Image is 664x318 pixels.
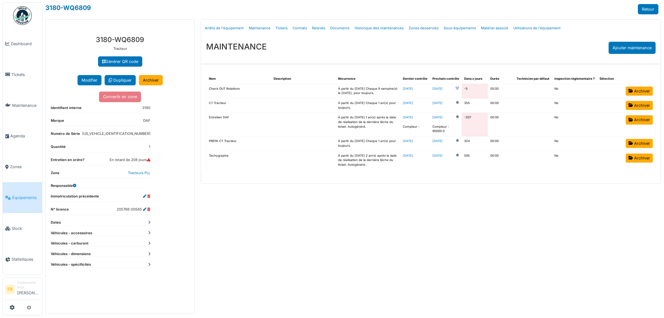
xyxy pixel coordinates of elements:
th: Description [271,74,336,84]
li: FB [5,285,15,294]
a: Archiver [626,139,653,148]
span: Dashboard [11,41,40,47]
a: Matériel associé [478,21,511,36]
th: Dernier contrôle [400,74,430,84]
td: 00:00 [488,113,514,136]
a: [DATE] [403,87,413,90]
a: Zones desservies [406,21,441,36]
a: Tracteurs PLL [128,171,150,175]
td: À partir du [DATE] Chaque 1 an(s) pour toujours. [336,136,400,151]
a: [DATE] [432,115,443,120]
a: [DATE] [432,87,443,91]
a: Agenda [3,121,42,152]
a: [DATE] [403,116,413,119]
a: Documents [328,21,352,36]
td: À partir du [DATE] 1 an(s) après la date de réalisation de la dernière tâche du ticket. Autogénéré. [336,113,400,136]
dt: Entretien en ordre? [51,157,84,165]
span: Zones [10,164,40,170]
dt: Identifiant interne [51,105,82,113]
td: -207 [462,113,488,136]
dt: Véhicules - dimensions [51,251,150,257]
a: [DATE] [432,101,443,106]
th: Dans x jours [462,74,488,84]
th: Sélection [597,74,623,84]
dt: N° licence [51,207,69,215]
li: [PERSON_NAME] [17,280,40,298]
span: translation missing: fr.shared.no [554,101,558,105]
td: CT Tracteur [206,98,271,113]
dd: 1 [149,144,150,150]
a: Contrats [290,21,309,36]
a: [DATE] [403,139,413,143]
span: Stock [12,225,40,231]
p: Tracteur [51,46,189,51]
a: Arrêts de l'équipement [202,21,246,36]
a: Maintenance [246,21,273,36]
dt: Responsable [51,183,76,188]
a: Générer QR code [98,56,142,67]
dt: Véhicules - spécificités [51,262,150,267]
button: Modifier [78,75,101,85]
td: À partir du [DATE] 2 an(s) après la date de réalisation de la dernière tâche du ticket. Autogénéré. [336,151,400,170]
a: Tickets [3,59,42,90]
span: Agenda [10,133,40,139]
a: Archiver [626,87,653,96]
span: translation missing: fr.shared.no [554,87,558,90]
dt: Immatriculation précédente [51,194,99,202]
a: Zones [3,152,42,183]
td: Compteur : 90000.0 [430,113,462,136]
td: Compteur : [400,113,430,136]
span: translation missing: fr.shared.no [554,116,558,119]
td: 324 [462,136,488,151]
h3: MAINTENANCE [206,42,267,51]
a: Statistiques [3,244,42,275]
dt: Véhicules - carburant [51,241,150,246]
a: Relevés [309,21,328,36]
th: Prochain contrôle [430,74,462,84]
a: [DATE] [403,101,413,105]
span: translation missing: fr.shared.no [554,139,558,143]
span: translation missing: fr.shared.no [554,154,558,157]
td: 00:00 [488,136,514,151]
th: Durée [488,74,514,84]
td: À partir du [DATE] Chaque 9 semaine(s) le [DATE], pour toujours. [336,84,400,98]
dd: 205766-00565 [117,207,150,212]
a: Équipements [3,182,42,213]
td: 00:00 [488,84,514,98]
span: Tickets [12,72,40,78]
dd: DAF [143,118,150,123]
dt: Zone [51,170,59,178]
dt: Numéro de Série [51,131,80,139]
td: 595 [462,151,488,170]
a: Stock [3,213,42,244]
img: Badge_color-CXgf-gQk.svg [13,6,32,25]
td: Tachygraphe [206,151,271,170]
dt: Dates [51,220,150,225]
a: Dupliquer [105,75,136,85]
td: 00:00 [488,151,514,170]
td: 00:00 [488,98,514,113]
td: 355 [462,98,488,113]
a: Retour [638,4,658,14]
a: Archiver [139,75,163,85]
span: Statistiques [12,256,40,262]
th: Inspection réglementaire ? [552,74,597,84]
td: Entretien DAF [206,113,271,136]
span: Équipements [12,195,40,201]
dt: Véhicules - accessoires [51,230,150,236]
div: Ajouter maintenance [609,42,656,54]
a: Archiver [626,101,653,110]
a: Archiver [626,154,653,163]
a: [DATE] [432,139,443,144]
dt: Quantité [51,144,66,152]
a: Maintenance [3,90,42,121]
td: -5 [462,84,488,98]
dd: En retard de 208 jours [110,157,150,163]
a: Archiver [626,115,653,124]
th: Récurrence [336,74,400,84]
a: Utilisations de l'équipement [511,21,563,36]
td: PREPA CT Tracteur [206,136,271,151]
dt: Marque [51,118,64,126]
h3: 3180-WQ6809 [51,36,189,44]
a: Sous-équipements [441,21,478,36]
